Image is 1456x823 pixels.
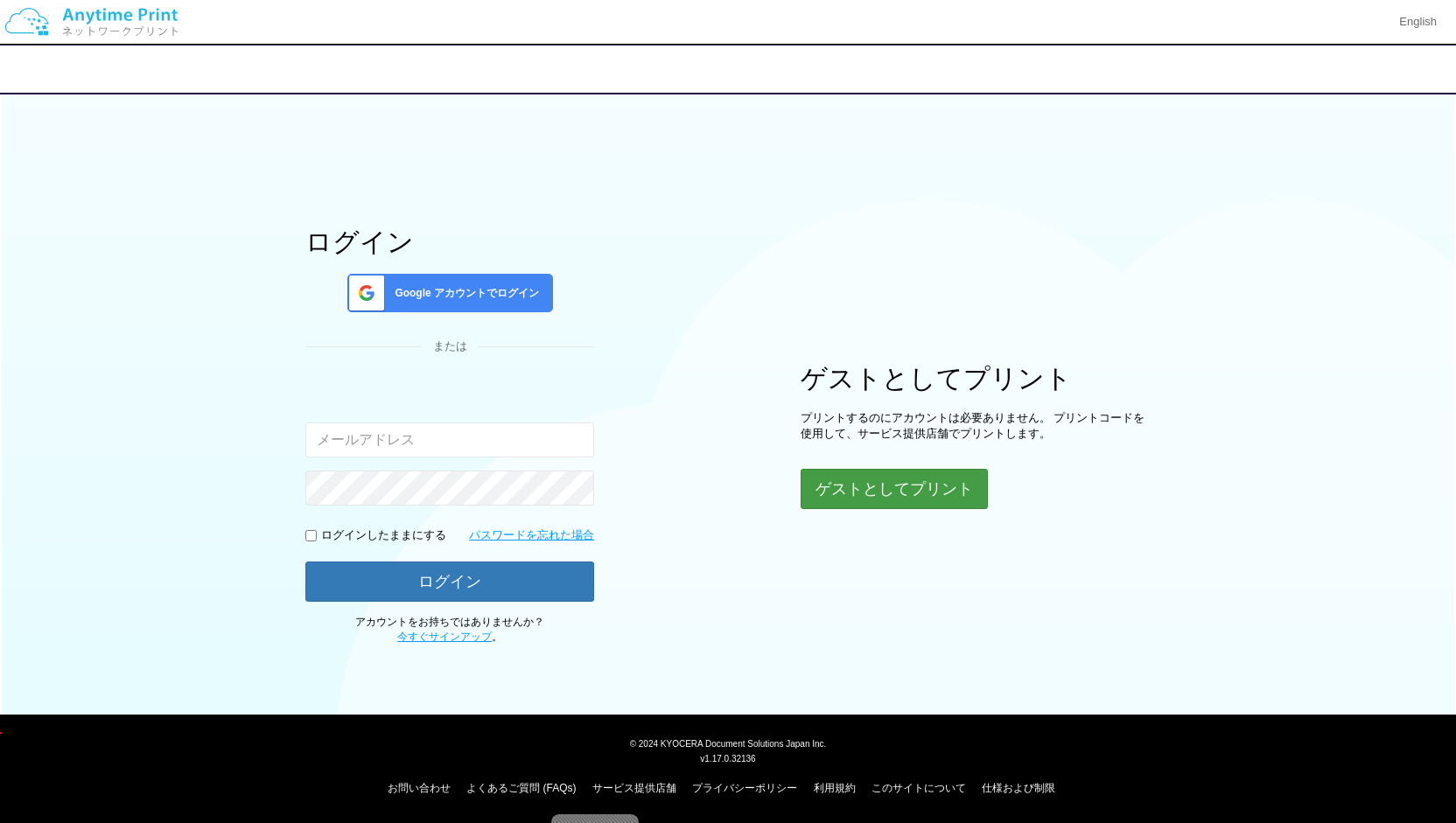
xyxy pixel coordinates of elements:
button: ログイン [305,561,594,602]
p: プリントするのにアカウントは必要ありません。 プリントコードを使用して、サービス提供店舗でプリントします。 [801,410,1151,443]
span: 。 [397,631,502,643]
button: ゲストとしてプリント [801,469,988,509]
a: サービス提供店舗 [592,782,676,794]
p: ログインしたままにする [321,527,446,544]
a: 利用規約 [814,782,856,794]
span: v1.17.0.32136 [700,753,755,764]
input: メールアドレス [305,422,594,457]
h1: ゲストとしてプリント [801,364,1151,393]
span: ログイン [700,62,756,77]
a: 仕様および制限 [982,782,1055,794]
div: または [305,338,594,355]
a: 戻る [31,61,65,76]
a: プライバシーポリシー [692,782,797,794]
a: パスワードを忘れた場合 [469,527,594,544]
a: 今すぐサインアップ [397,631,492,643]
a: お問い合わせ [388,782,451,794]
span: Google アカウントでログイン [388,286,539,301]
a: よくあるご質問 (FAQs) [466,782,576,794]
h1: ログイン [305,227,594,256]
span: © 2024 KYOCERA Document Solutions Japan Inc. [630,737,827,749]
p: アカウントをお持ちではありませんか？ [305,615,594,645]
a: このサイトについて [871,782,966,794]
